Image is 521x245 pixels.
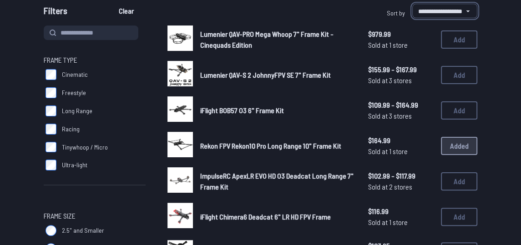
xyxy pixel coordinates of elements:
button: Add [441,208,477,226]
span: Cinematic [62,70,88,79]
span: 2.5" and Smaller [62,226,104,235]
input: 2.5" and Smaller [46,225,56,236]
span: Frame Size [44,210,76,221]
img: image [167,96,193,122]
span: $155.99 - $167.99 [368,64,434,75]
a: image [167,25,193,54]
a: image [167,96,193,125]
span: iFlight Chimera6 Deadcat 6" LR HD FPV Frame [200,212,331,221]
button: Add [441,172,477,190]
span: Sold at 1 store [368,146,434,157]
span: Racing [62,125,80,134]
span: Rekon FPV Rekon10 Pro Long Range 10" Frame Kit [200,141,341,150]
img: image [167,167,193,193]
span: Filters [44,4,67,22]
input: Freestyle [46,87,56,98]
a: ImpulseRC ApexLR EVO HD O3 Deadcat Long Range 7" Frame Kit [200,170,354,192]
span: Long Range [62,106,92,115]
a: image [167,167,193,195]
select: Sort by [412,4,477,18]
span: $102.99 - $117.99 [368,170,434,181]
span: $109.99 - $164.99 [368,100,434,110]
a: Rekon FPV Rekon10 Pro Long Range 10" Frame Kit [200,140,354,151]
a: Lumenier QAV-S 2 JohnnyFPV SE 7" Frame Kit [200,70,354,80]
span: $979.99 [368,29,434,40]
span: Sort by [387,9,405,17]
a: iFlight BOB57 O3 6" Frame Kit [200,105,354,116]
img: image [167,25,193,51]
span: Ultra-light [62,160,87,170]
a: iFlight Chimera6 Deadcat 6" LR HD FPV Frame [200,211,354,222]
span: Frame Type [44,55,77,65]
a: Lumenier QAV-PRO Mega Whoop 7" Frame Kit - Cinequads Edition [200,29,354,50]
img: image [167,61,193,86]
button: Add [441,30,477,49]
input: Tinywhoop / Micro [46,142,56,153]
span: Freestyle [62,88,86,97]
img: image [167,132,193,157]
a: image [167,61,193,89]
span: $116.99 [368,206,434,217]
span: Lumenier QAV-PRO Mega Whoop 7" Frame Kit - Cinequads Edition [200,30,334,49]
a: image [167,203,193,231]
span: Sold at 3 stores [368,110,434,121]
span: ImpulseRC ApexLR EVO HD O3 Deadcat Long Range 7" Frame Kit [200,171,354,191]
span: Sold at 1 store [368,217,434,228]
a: image [167,132,193,160]
img: image [167,203,193,228]
button: Clear [111,4,142,18]
input: Cinematic [46,69,56,80]
span: Sold at 2 stores [368,181,434,192]
span: Tinywhoop / Micro [62,143,108,152]
span: iFlight BOB57 O3 6" Frame Kit [200,106,284,115]
input: Ultra-light [46,160,56,170]
button: Add [441,101,477,120]
span: $164.99 [368,135,434,146]
span: Sold at 1 store [368,40,434,50]
input: Racing [46,124,56,135]
input: Long Range [46,105,56,116]
span: Sold at 3 stores [368,75,434,86]
button: Add [441,66,477,84]
span: Lumenier QAV-S 2 JohnnyFPV SE 7" Frame Kit [200,70,331,79]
